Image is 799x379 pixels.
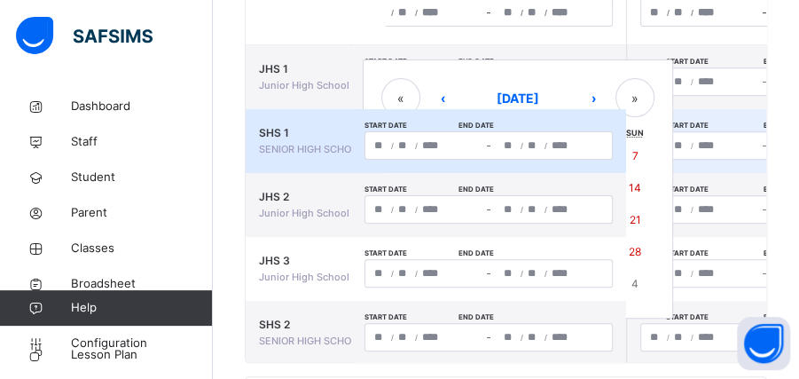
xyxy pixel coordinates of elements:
span: / [544,332,547,343]
span: / [391,332,394,343]
span: / [391,204,394,215]
button: December 21, 2025 [615,204,654,236]
span: End date [458,121,552,131]
span: / [521,204,523,215]
span: / [544,140,547,151]
span: End date [458,57,552,67]
span: / [667,332,670,343]
span: – [487,140,490,151]
span: [DATE] [497,91,539,106]
button: ‹ [423,78,462,117]
span: JHS 1 [259,61,372,77]
span: / [544,268,547,279]
span: Start date [640,121,734,131]
span: Help [71,299,212,317]
span: – [763,7,766,18]
span: Start date [640,57,734,67]
span: / [391,268,394,279]
span: SHS 1 [259,125,372,141]
span: JHS 3 [259,253,372,269]
span: / [521,268,523,279]
span: Start date [364,249,458,259]
span: Staff [71,133,213,151]
span: Start date [364,312,458,323]
button: › [574,78,613,117]
span: / [521,7,523,18]
span: – [487,204,490,215]
span: Start date [640,249,734,259]
span: – [763,204,766,215]
span: / [415,204,418,215]
span: End date [458,249,552,259]
span: Junior High School 2 [259,207,358,219]
img: safsims [16,17,153,54]
span: / [521,140,523,151]
span: Start date [364,185,458,195]
span: – [763,140,766,151]
span: / [415,7,418,18]
button: December 14, 2025 [615,172,654,204]
span: / [521,332,523,343]
span: / [691,332,693,343]
span: / [391,140,394,151]
button: December 28, 2025 [615,236,654,268]
span: / [415,332,418,343]
span: / [544,7,547,18]
abbr: December 21, 2025 [629,213,640,226]
span: / [415,268,418,279]
span: / [691,7,693,18]
span: / [691,268,693,279]
span: SENIOR HIGH SCHOOL 1 [259,143,371,155]
span: Dashboard [71,98,213,115]
span: – [763,268,766,279]
button: [DATE] [465,78,571,117]
span: / [415,140,418,151]
span: Start date [364,121,458,131]
span: / [544,204,547,215]
span: JHS 2 [259,189,372,205]
span: SENIOR HIGH SCHOOL 2 [259,335,372,347]
span: Junior High School 1 [259,79,356,91]
abbr: December 7, 2025 [631,149,638,162]
span: Junior High School 3 [259,271,358,283]
button: January 4, 2026 [615,268,654,300]
span: Student [71,169,213,186]
span: Start date [364,57,458,67]
span: Start date [640,185,734,195]
button: « [381,78,420,117]
button: December 7, 2025 [615,140,654,172]
span: / [391,7,394,18]
button: Open asap [737,317,790,370]
span: Configuration [71,335,212,352]
abbr: January 4, 2026 [631,277,638,290]
span: / [691,204,693,215]
span: – [487,332,490,343]
abbr: December 14, 2025 [629,181,641,194]
span: / [691,140,693,151]
span: SHS 2 [259,317,372,333]
span: Start date [640,312,734,323]
abbr: Sunday [626,128,644,138]
button: » [615,78,654,117]
span: – [763,76,766,87]
span: / [667,7,670,18]
span: Parent [71,204,213,222]
span: End date [458,185,552,195]
span: End date [458,312,552,323]
span: / [691,76,693,87]
span: Classes [71,240,213,257]
span: – [487,7,490,18]
abbr: December 28, 2025 [629,245,641,258]
span: Broadsheet [71,275,213,293]
span: – [487,268,490,279]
